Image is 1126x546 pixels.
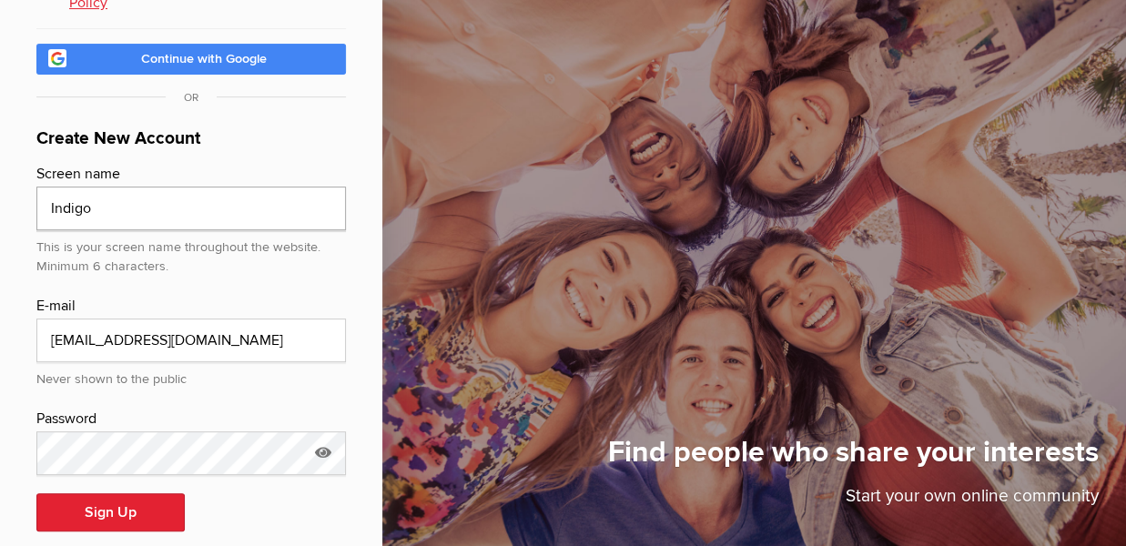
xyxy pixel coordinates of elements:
div: Screen name [36,163,346,187]
button: Sign Up [36,493,185,531]
input: e.g. John Smith or John S. [36,187,346,230]
div: E-mail [36,295,346,318]
div: Password [36,408,346,431]
h1: Find people who share your interests [608,434,1099,483]
span: Continue with Google [141,51,267,66]
div: Never shown to the public [36,362,346,389]
p: Start your own online community [608,483,1099,519]
h1: Create New Account [36,126,346,163]
a: Continue with Google [36,44,346,75]
input: email@address.com [36,318,346,362]
div: This is your screen name throughout the website. Minimum 6 characters. [36,230,346,277]
span: OR [166,91,217,105]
